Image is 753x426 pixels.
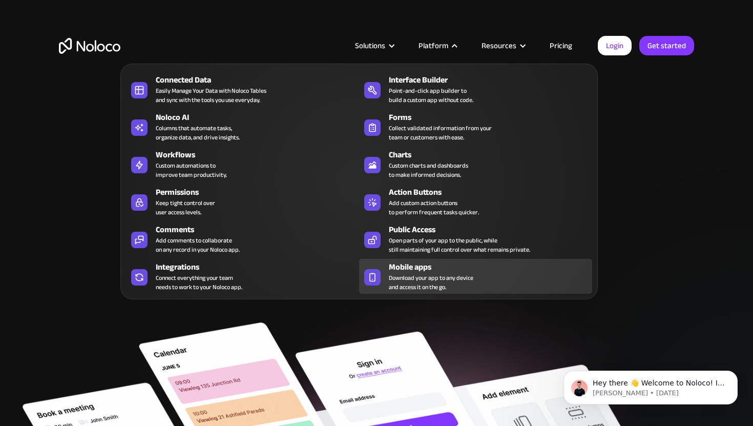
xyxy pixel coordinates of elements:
[126,259,359,294] a: IntegrationsConnect everything your teamneeds to work to your Noloco app.
[156,224,364,236] div: Comments
[156,86,266,105] div: Easily Manage Your Data with Noloco Tables and sync with the tools you use everyday.
[359,109,592,144] a: FormsCollect validated information from yourteam or customers with ease.
[156,261,364,273] div: Integrations
[389,236,530,254] div: Open parts of your app to the public, while still maintaining full control over what remains priv...
[126,147,359,181] a: WorkflowsCustom automations toimprove team productivity.
[359,147,592,181] a: ChartsCustom charts and dashboardsto make informed decisions.
[389,186,597,198] div: Action Buttons
[537,39,585,52] a: Pricing
[156,161,227,179] div: Custom automations to improve team productivity.
[359,221,592,256] a: Public AccessOpen parts of your app to the public, whilestill maintaining full control over what ...
[156,74,364,86] div: Connected Data
[598,36,632,55] a: Login
[156,198,215,217] div: Keep tight control over user access levels.
[389,198,479,217] div: Add custom action buttons to perform frequent tasks quicker.
[355,39,385,52] div: Solutions
[59,38,120,54] a: home
[359,72,592,107] a: Interface BuilderPoint-and-click app builder tobuild a custom app without code.
[389,161,468,179] div: Custom charts and dashboards to make informed decisions.
[156,111,364,124] div: Noloco AI
[389,224,597,236] div: Public Access
[342,39,406,52] div: Solutions
[156,186,364,198] div: Permissions
[389,111,597,124] div: Forms
[389,273,473,292] span: Download your app to any device and access it on the go.
[126,72,359,107] a: Connected DataEasily Manage Your Data with Noloco Tablesand sync with the tools you use everyday.
[389,261,597,273] div: Mobile apps
[359,184,592,219] a: Action ButtonsAdd custom action buttonsto perform frequent tasks quicker.
[482,39,516,52] div: Resources
[156,236,240,254] div: Add comments to collaborate on any record in your Noloco app.
[639,36,694,55] a: Get started
[156,149,364,161] div: Workflows
[126,109,359,144] a: Noloco AIColumns that automate tasks,organize data, and drive insights.
[389,86,473,105] div: Point-and-click app builder to build a custom app without code.
[469,39,537,52] div: Resources
[359,259,592,294] a: Mobile appsDownload your app to any deviceand access it on the go.
[156,124,240,142] div: Columns that automate tasks, organize data, and drive insights.
[406,39,469,52] div: Platform
[419,39,448,52] div: Platform
[120,49,598,299] nav: Platform
[126,221,359,256] a: CommentsAdd comments to collaborateon any record in your Noloco app.
[59,106,694,188] h2: Business Apps for Teams
[389,124,492,142] div: Collect validated information from your team or customers with ease.
[126,184,359,219] a: PermissionsKeep tight control overuser access levels.
[548,349,753,421] iframe: Intercom notifications message
[389,149,597,161] div: Charts
[389,74,597,86] div: Interface Builder
[156,273,242,292] div: Connect everything your team needs to work to your Noloco app.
